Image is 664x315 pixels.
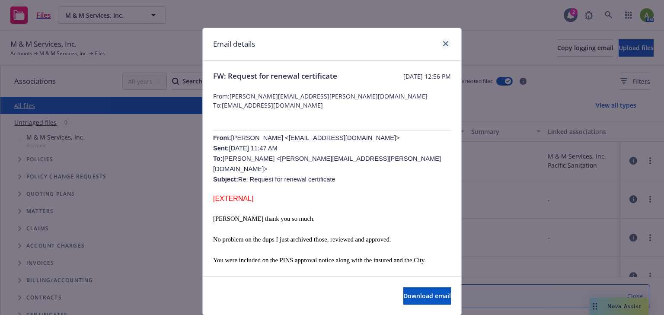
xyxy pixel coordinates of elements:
[213,134,441,183] span: [PERSON_NAME] <[EMAIL_ADDRESS][DOMAIN_NAME]> [DATE] 11:47 AM [PERSON_NAME] <[PERSON_NAME][EMAIL_A...
[213,155,223,162] b: To:
[213,257,426,264] span: You were included on the PINS approval notice along with the insured and the City.
[213,145,229,152] b: Sent:
[441,38,451,49] a: close
[213,195,253,202] span: [EXTERNAL]
[213,134,231,141] span: From:
[213,215,315,222] span: [PERSON_NAME] thank you so much.
[213,236,391,243] span: No problem on the dups I just archived those, reviewed and approved.
[213,92,451,101] span: From: [PERSON_NAME][EMAIL_ADDRESS][PERSON_NAME][DOMAIN_NAME]
[403,72,451,81] span: [DATE] 12:56 PM
[403,292,451,300] span: Download email
[213,101,451,110] span: To: [EMAIL_ADDRESS][DOMAIN_NAME]
[403,287,451,305] button: Download email
[213,71,337,81] span: FW: Request for renewal certificate
[213,176,238,183] b: Subject:
[213,38,255,50] h1: Email details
